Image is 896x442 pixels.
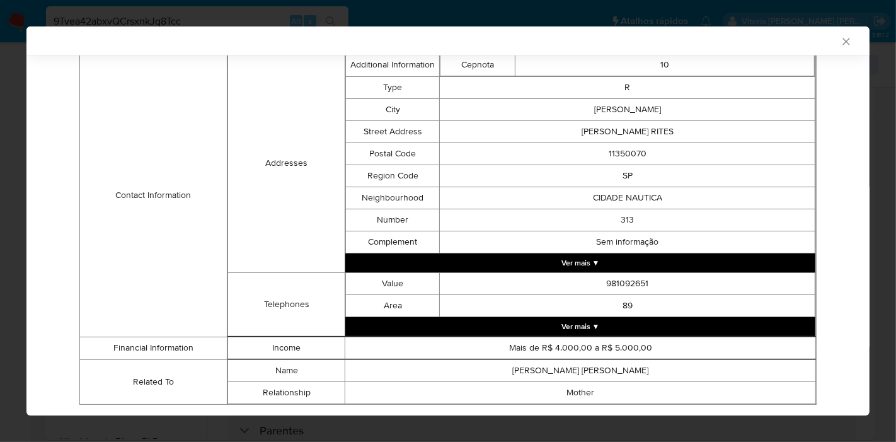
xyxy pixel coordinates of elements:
[346,209,440,231] td: Number
[345,359,816,381] td: [PERSON_NAME] [PERSON_NAME]
[345,337,816,359] td: Mais de R$ 4.000,00 a R$ 5.000,00
[346,120,440,142] td: Street Address
[227,54,345,272] td: Addresses
[227,359,345,381] td: Name
[345,253,815,272] button: Expand array
[80,54,227,337] td: Contact Information
[345,317,815,336] button: Expand array
[346,54,440,76] td: Additional Information
[440,231,815,253] td: Sem informação
[440,54,515,76] td: Cepnota
[840,35,851,47] button: Fechar a janela
[440,165,815,187] td: SP
[227,337,345,359] td: Income
[440,187,815,209] td: CIDADE NAUTICA
[346,272,440,294] td: Value
[440,294,815,317] td: 89
[346,76,440,98] td: Type
[227,272,345,336] td: Telephones
[345,381,816,404] td: Mother
[26,26,870,416] div: closure-recommendation-modal
[80,337,227,359] td: Financial Information
[440,209,815,231] td: 313
[440,98,815,120] td: [PERSON_NAME]
[80,359,227,404] td: Related To
[440,76,815,98] td: R
[440,272,815,294] td: 981092651
[346,231,440,253] td: Complement
[346,142,440,165] td: Postal Code
[440,142,815,165] td: 11350070
[346,165,440,187] td: Region Code
[227,381,345,404] td: Relationship
[346,187,440,209] td: Neighbourhood
[440,120,815,142] td: [PERSON_NAME] RITES
[346,294,440,317] td: Area
[515,54,815,76] td: 10
[346,98,440,120] td: City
